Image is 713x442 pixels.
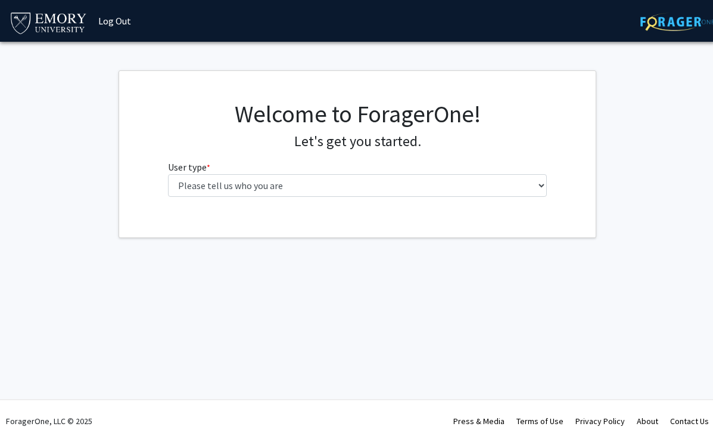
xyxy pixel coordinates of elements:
[168,133,547,150] h4: Let's get you started.
[9,388,51,433] iframe: Chat
[168,100,547,128] h1: Welcome to ForagerOne!
[9,9,88,36] img: Emory University Logo
[168,160,210,174] label: User type
[6,400,92,442] div: ForagerOne, LLC © 2025
[453,416,505,426] a: Press & Media
[516,416,563,426] a: Terms of Use
[575,416,625,426] a: Privacy Policy
[637,416,658,426] a: About
[670,416,709,426] a: Contact Us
